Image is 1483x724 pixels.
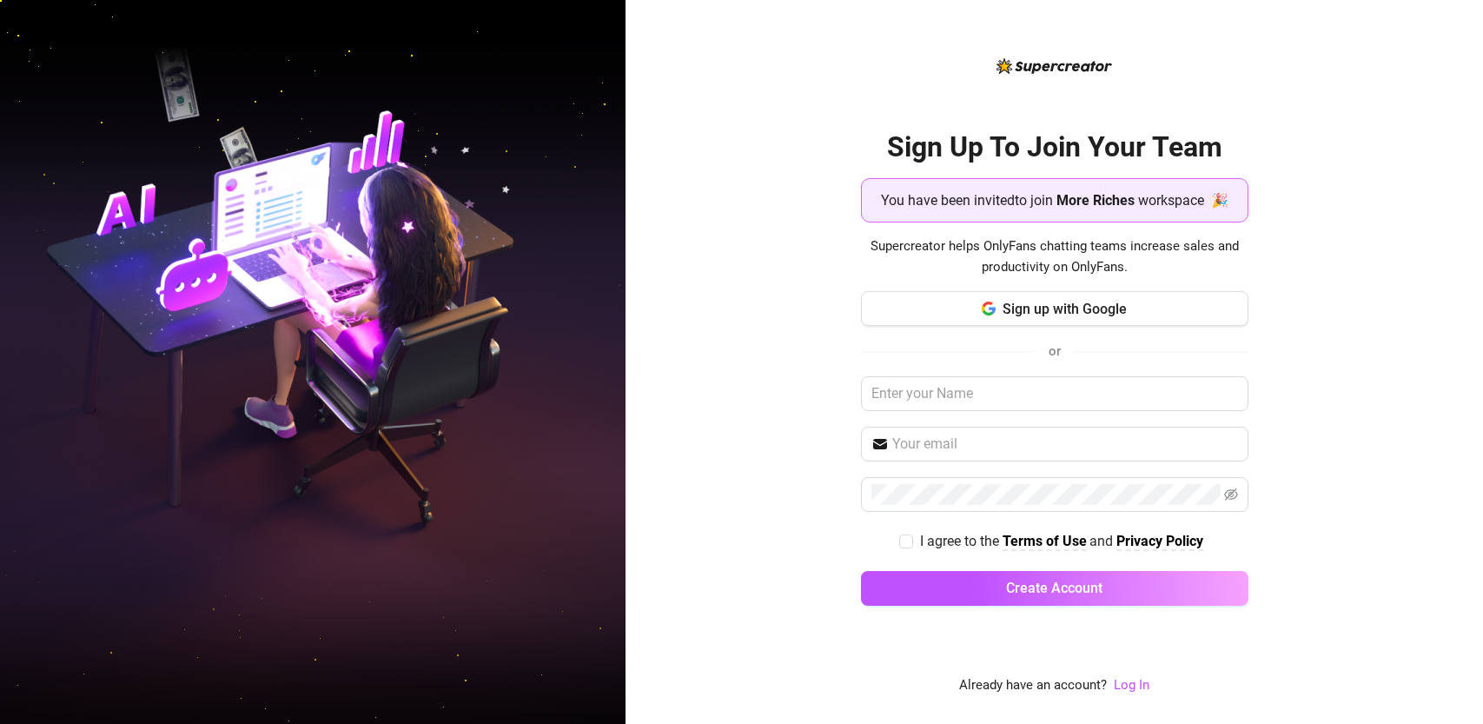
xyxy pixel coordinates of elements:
span: workspace 🎉 [1138,189,1228,211]
input: Your email [892,434,1238,455]
span: eye-invisible [1224,488,1238,501]
h2: Sign Up To Join Your Team [861,130,1248,165]
a: Log In [1114,675,1149,696]
a: Terms of Use [1003,533,1087,551]
span: I agree to the [920,533,1003,549]
button: Sign up with Google [861,291,1248,326]
input: Enter your Name [861,376,1248,411]
img: logo-BBDzfeDw.svg [996,58,1112,74]
a: Privacy Policy [1116,533,1203,551]
strong: Terms of Use [1003,533,1087,549]
button: Create Account [861,571,1248,606]
strong: More Riches [1056,192,1135,209]
strong: Privacy Policy [1116,533,1203,549]
span: Already have an account? [959,675,1107,696]
span: and [1089,533,1116,549]
span: Sign up with Google [1003,301,1127,317]
span: You have been invited to join [881,189,1053,211]
span: Supercreator helps OnlyFans chatting teams increase sales and productivity on OnlyFans. [861,236,1248,277]
span: Create Account [1006,580,1102,596]
span: or [1049,343,1061,359]
a: Log In [1114,677,1149,693]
